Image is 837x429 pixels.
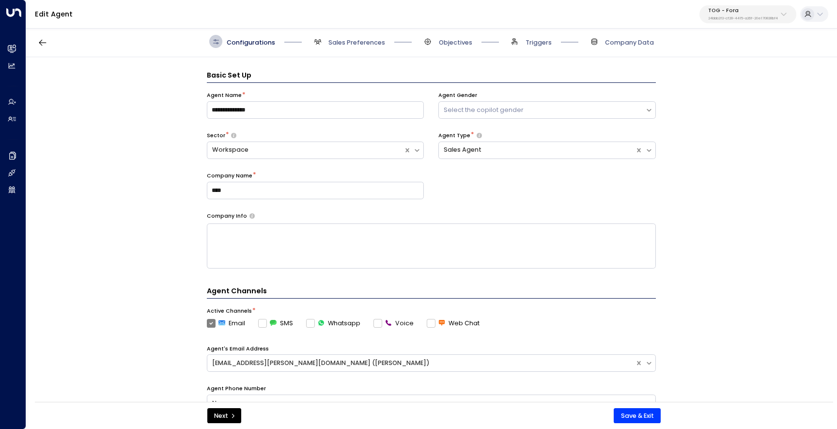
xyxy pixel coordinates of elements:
[207,385,266,393] label: Agent Phone Number
[708,16,778,20] p: 24bbb2f3-cf28-4415-a26f-20e170838bf4
[249,213,255,219] button: Provide a brief overview of your company, including your industry, products or services, and any ...
[439,38,472,47] span: Objectives
[207,212,247,220] label: Company Info
[227,38,275,47] span: Configurations
[708,8,778,14] p: TOG - Fora
[207,408,241,424] button: Next
[231,133,236,139] button: Select whether your copilot will handle inquiries directly from leads or from brokers representin...
[207,319,245,328] label: Email
[207,132,225,140] label: Sector
[438,92,477,99] label: Agent Gender
[373,319,414,328] label: Voice
[328,38,385,47] span: Sales Preferences
[212,399,640,408] div: None
[427,319,480,328] label: Web Chat
[207,172,252,180] label: Company Name
[444,106,640,115] div: Select the copilot gender
[699,5,796,23] button: TOG - Fora24bbb2f3-cf28-4415-a26f-20e170838bf4
[444,145,630,155] div: Sales Agent
[207,92,242,99] label: Agent Name
[438,132,470,140] label: Agent Type
[212,145,399,155] div: Workspace
[212,359,631,368] div: [EMAIL_ADDRESS][PERSON_NAME][DOMAIN_NAME] ([PERSON_NAME])
[258,319,293,328] label: SMS
[614,408,661,424] button: Save & Exit
[35,9,73,19] a: Edit Agent
[605,38,654,47] span: Company Data
[207,70,656,83] h3: Basic Set Up
[207,307,252,315] label: Active Channels
[306,319,360,328] label: Whatsapp
[526,38,552,47] span: Triggers
[207,345,269,353] label: Agent's Email Address
[207,286,656,299] h4: Agent Channels
[477,133,482,139] button: Select whether your copilot will handle inquiries directly from leads or from brokers representin...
